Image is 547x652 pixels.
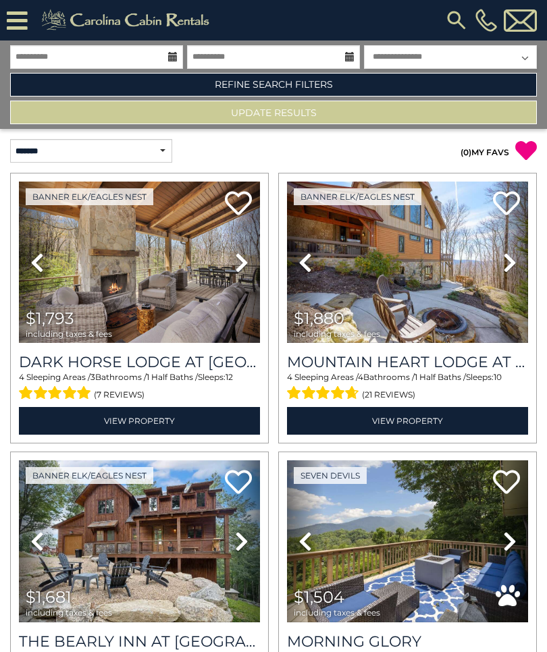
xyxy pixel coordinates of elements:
a: Banner Elk/Eagles Nest [294,188,421,205]
span: (21 reviews) [362,386,415,404]
h3: The Bearly Inn at Eagles Nest [19,632,260,651]
h3: Mountain Heart Lodge at Eagles Nest [287,353,528,371]
span: $1,681 [26,587,72,607]
span: 4 [287,372,292,382]
a: Refine Search Filters [10,73,537,97]
a: (0)MY FAVS [461,147,509,157]
span: $1,880 [294,308,344,328]
h3: Dark Horse Lodge at Eagles Nest [19,353,260,371]
span: (7 reviews) [94,386,145,404]
span: 0 [463,147,469,157]
a: Seven Devils [294,467,367,484]
a: The Bearly Inn at [GEOGRAPHIC_DATA] [19,632,260,651]
a: Banner Elk/Eagles Nest [26,467,153,484]
img: Khaki-logo.png [34,7,221,34]
a: Banner Elk/Eagles Nest [26,188,153,205]
img: thumbnail_164767145.jpeg [287,460,528,622]
a: Add to favorites [493,190,520,219]
span: $1,504 [294,587,344,607]
span: 12 [226,372,233,382]
a: View Property [287,407,528,435]
a: [PHONE_NUMBER] [472,9,500,32]
button: Update Results [10,101,537,124]
span: $1,793 [26,308,74,328]
a: Add to favorites [493,468,520,497]
span: 10 [494,372,502,382]
img: search-regular.svg [444,8,469,32]
span: 1 Half Baths / [147,372,198,382]
span: including taxes & fees [26,608,112,617]
img: thumbnail_163263019.jpeg [287,182,528,343]
span: 4 [358,372,363,382]
div: Sleeping Areas / Bathrooms / Sleeps: [287,371,528,404]
span: 1 Half Baths / [415,372,466,382]
span: ( ) [461,147,471,157]
a: Add to favorites [225,190,252,219]
span: including taxes & fees [294,329,380,338]
a: Mountain Heart Lodge at [GEOGRAPHIC_DATA] [287,353,528,371]
a: Add to favorites [225,468,252,497]
span: 3 [90,372,95,382]
span: including taxes & fees [26,329,112,338]
span: including taxes & fees [294,608,380,617]
a: View Property [19,407,260,435]
a: Morning Glory [287,632,528,651]
a: Dark Horse Lodge at [GEOGRAPHIC_DATA] [19,353,260,371]
img: thumbnail_164375637.jpeg [19,182,260,343]
div: Sleeping Areas / Bathrooms / Sleeps: [19,371,260,404]
img: thumbnail_167078144.jpeg [19,460,260,622]
span: 4 [19,372,24,382]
